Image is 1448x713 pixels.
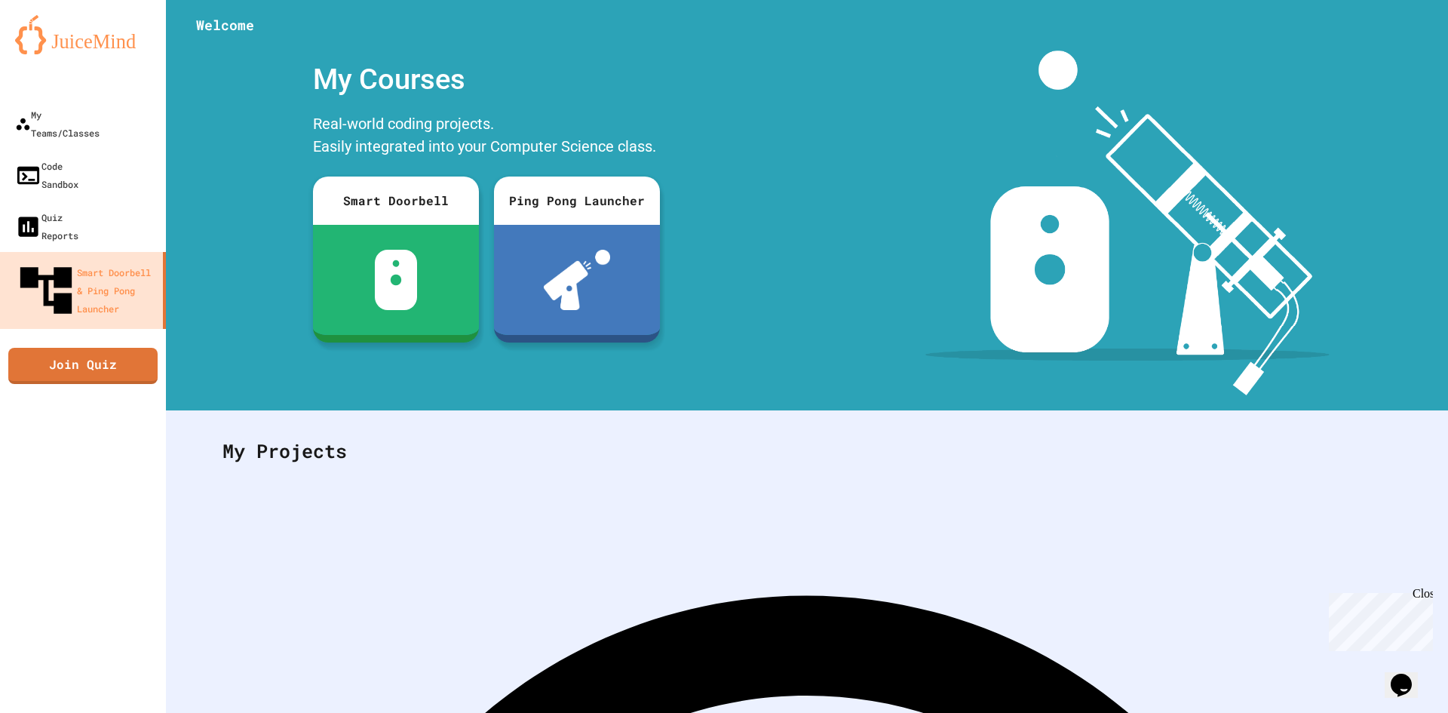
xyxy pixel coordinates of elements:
[8,348,158,384] a: Join Quiz
[6,6,104,96] div: Chat with us now!Close
[207,422,1407,481] div: My Projects
[313,177,479,225] div: Smart Doorbell
[925,51,1330,395] img: banner-image-my-projects.png
[494,177,660,225] div: Ping Pong Launcher
[15,15,151,54] img: logo-orange.svg
[15,208,78,244] div: Quiz Reports
[544,250,611,310] img: ppl-with-ball.png
[1385,653,1433,698] iframe: chat widget
[15,157,78,193] div: Code Sandbox
[15,260,157,321] div: Smart Doorbell & Ping Pong Launcher
[1323,587,1433,651] iframe: chat widget
[15,106,100,142] div: My Teams/Classes
[305,51,667,109] div: My Courses
[375,250,418,310] img: sdb-white.svg
[305,109,667,165] div: Real-world coding projects. Easily integrated into your Computer Science class.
